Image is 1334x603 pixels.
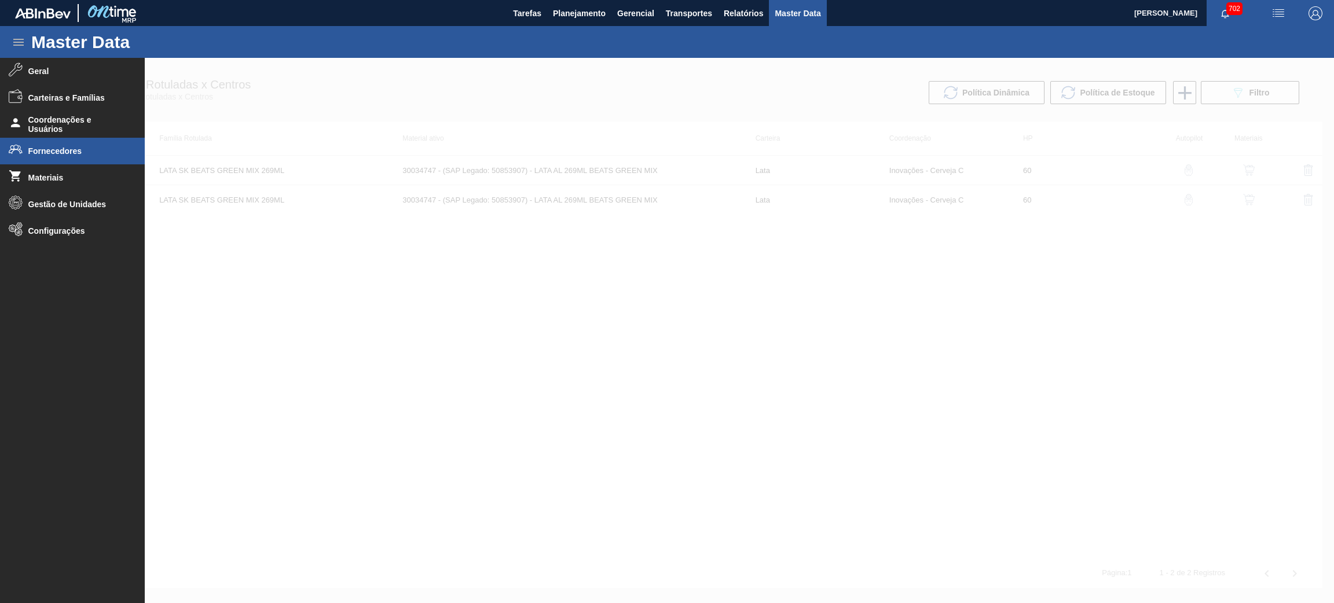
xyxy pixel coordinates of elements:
span: Gerencial [617,6,654,20]
span: Carteiras e Famílias [28,93,124,102]
span: Geral [28,67,124,76]
span: Coordenações e Usuários [28,115,124,134]
span: Materiais [28,173,124,182]
span: Planejamento [553,6,606,20]
span: Gestão de Unidades [28,200,124,209]
span: Relatórios [724,6,763,20]
button: Notificações [1207,5,1244,21]
span: Transportes [666,6,712,20]
h1: Master Data [31,35,237,49]
img: userActions [1271,6,1285,20]
span: Fornecedores [28,146,124,156]
span: Master Data [775,6,820,20]
img: Logout [1309,6,1322,20]
img: TNhmsLtSVTkK8tSr43FrP2fwEKptu5GPRR3wAAAABJRU5ErkJggg== [15,8,71,19]
span: Configurações [28,226,124,236]
span: 702 [1226,2,1243,15]
span: Tarefas [513,6,541,20]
